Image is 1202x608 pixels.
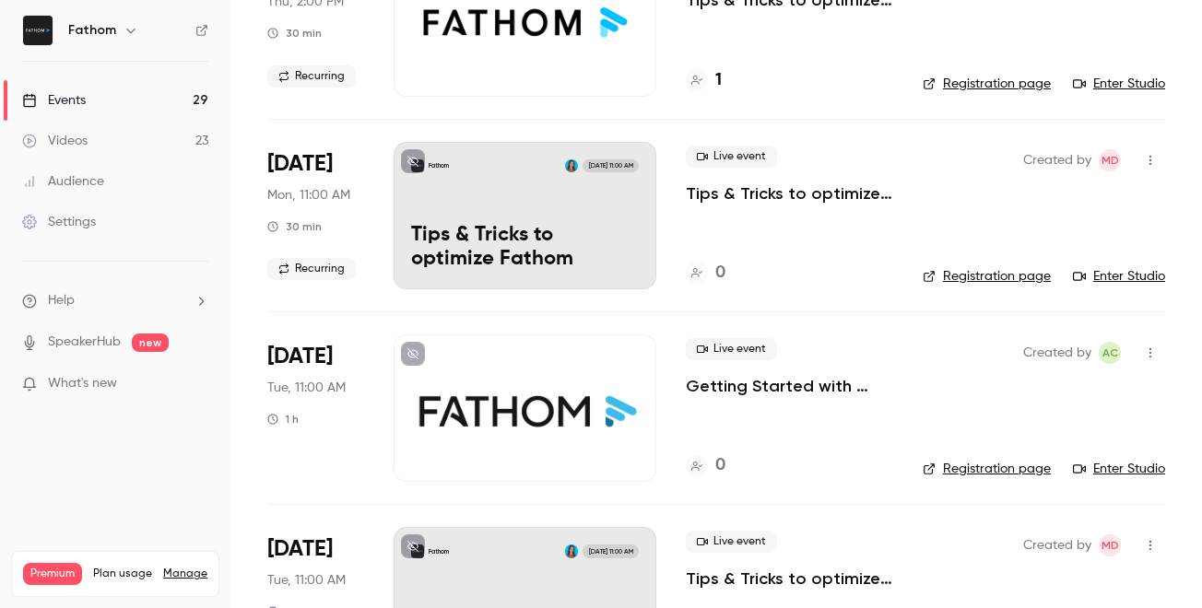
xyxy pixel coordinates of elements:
a: 1 [686,68,722,93]
a: Registration page [923,267,1051,286]
div: Audience [22,172,104,191]
h6: Fathom [68,21,116,40]
div: 30 min [267,219,322,234]
h4: 1 [715,68,722,93]
span: Created by [1023,534,1091,556]
span: What's new [48,374,117,393]
a: 0 [686,453,725,478]
span: [DATE] 11:00 AM [583,544,638,557]
div: 1 h [267,412,299,427]
a: Enter Studio [1073,460,1165,478]
h4: 0 [715,261,725,286]
span: Alli Cebular [1099,342,1121,364]
span: Created by [1023,149,1091,171]
span: Recurring [267,258,356,280]
span: MD [1102,534,1119,556]
span: Recurring [267,65,356,88]
p: Fathom [429,161,449,170]
span: Michelle Dizon [1099,534,1121,556]
span: Live event [686,338,777,360]
span: MD [1102,149,1119,171]
div: Settings [22,213,96,231]
h4: 0 [715,453,725,478]
img: Raychel Balatero [565,544,578,557]
img: Fathom [23,16,53,45]
span: [DATE] 11:00 AM [583,159,638,172]
a: Enter Studio [1073,75,1165,93]
iframe: Noticeable Trigger [186,376,208,392]
p: Fathom [429,547,449,556]
span: Plan usage [93,567,152,581]
a: Getting Started with Fathom: From Setup to Success [686,375,893,397]
span: Premium [23,563,82,585]
div: Sep 22 Mon, 12:00 PM (America/Toronto) [267,142,364,289]
img: Raychel Balatero [565,159,578,172]
a: Tips & Tricks to optimize Fathom [686,567,893,590]
span: Created by [1023,342,1091,364]
div: 30 min [267,26,322,41]
span: Tue, 11:00 AM [267,379,346,397]
p: Tips & Tricks to optimize Fathom [411,224,639,272]
a: Registration page [923,460,1051,478]
span: [DATE] [267,534,333,564]
div: Sep 23 Tue, 11:00 AM (America/Chicago) [267,334,364,482]
span: [DATE] [267,342,333,371]
span: AC [1102,342,1118,364]
a: SpeakerHub [48,333,121,352]
a: Enter Studio [1073,267,1165,286]
span: Live event [686,531,777,553]
a: Tips & Tricks to optimize FathomFathomRaychel Balatero[DATE] 11:00 AMTips & Tricks to optimize Fa... [394,142,656,289]
a: Registration page [923,75,1051,93]
li: help-dropdown-opener [22,291,208,310]
a: Manage [163,567,207,581]
span: Michelle Dizon [1099,149,1121,171]
span: Help [48,291,75,310]
div: Events [22,91,86,110]
div: Videos [22,132,88,150]
span: Mon, 11:00 AM [267,186,350,205]
span: Live event [686,146,777,168]
a: 0 [686,261,725,286]
span: Tue, 11:00 AM [267,571,346,590]
span: new [132,333,169,352]
span: [DATE] [267,149,333,179]
a: Tips & Tricks to optimize Fathom [686,182,893,205]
